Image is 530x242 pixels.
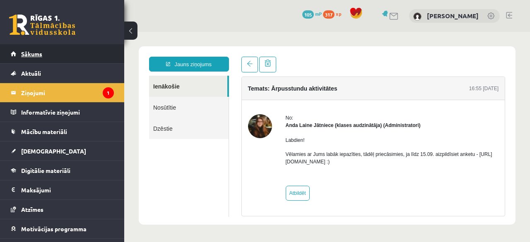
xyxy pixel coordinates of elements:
[11,161,114,180] a: Digitālie materiāli
[124,53,213,60] h4: Temats: Ārpusstundu aktivitātes
[11,219,114,238] a: Motivācijas programma
[345,53,374,60] div: 16:55 [DATE]
[11,83,114,102] a: Ziņojumi1
[161,91,296,96] strong: Anda Laine Jātniece (klases audzinātāja) (Administratori)
[11,180,114,199] a: Maksājumi
[25,44,103,65] a: Ienākošie
[103,87,114,98] i: 1
[161,82,375,90] div: No:
[11,64,114,83] a: Aktuāli
[315,10,322,17] span: mP
[124,82,148,106] img: Anda Laine Jātniece (klases audzinātāja)
[302,10,314,19] span: 105
[11,44,114,63] a: Sākums
[11,122,114,141] a: Mācību materiāli
[323,10,335,19] span: 317
[302,10,322,17] a: 105 mP
[21,167,70,174] span: Digitālie materiāli
[9,14,75,35] a: Rīgas 1. Tālmācības vidusskola
[11,103,114,122] a: Informatīvie ziņojumi
[21,128,67,135] span: Mācību materiāli
[21,180,114,199] legend: Maksājumi
[25,86,104,107] a: Dzēstie
[161,154,185,169] a: Atbildēt
[323,10,345,17] a: 317 xp
[21,147,86,155] span: [DEMOGRAPHIC_DATA]
[427,12,479,20] a: [PERSON_NAME]
[413,12,422,21] img: Anna Enija Kozlinska
[161,119,375,134] p: Vēlamies ar Jums labāk iepazīties, tādēļ priecāsimies, ja līdz 15.09. aizpildīsiet anketu - [URL]...
[21,83,114,102] legend: Ziņojumi
[336,10,341,17] span: xp
[21,50,42,58] span: Sākums
[161,105,375,112] p: Labdien!
[25,65,104,86] a: Nosūtītie
[21,206,43,213] span: Atzīmes
[21,103,114,122] legend: Informatīvie ziņojumi
[11,141,114,161] a: [DEMOGRAPHIC_DATA]
[21,225,87,232] span: Motivācijas programma
[11,200,114,219] a: Atzīmes
[25,25,105,40] a: Jauns ziņojums
[21,69,41,77] span: Aktuāli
